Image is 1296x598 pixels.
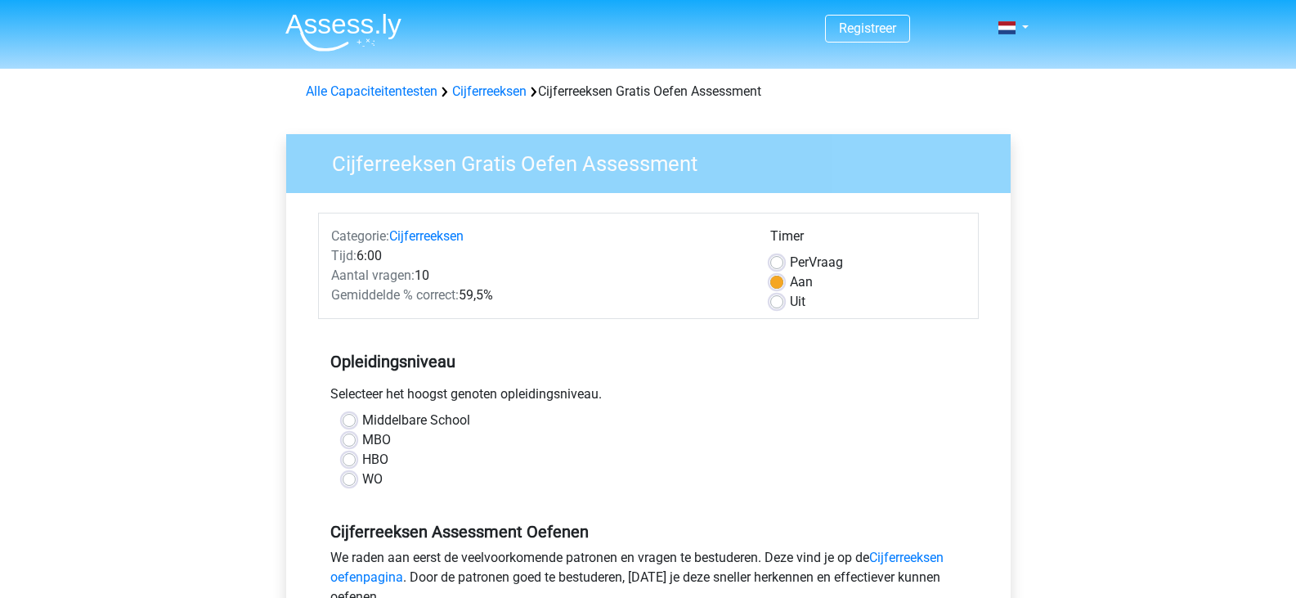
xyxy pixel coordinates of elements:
[362,411,470,430] label: Middelbare School
[839,20,896,36] a: Registreer
[770,227,966,253] div: Timer
[299,82,998,101] div: Cijferreeksen Gratis Oefen Assessment
[790,253,843,272] label: Vraag
[362,430,391,450] label: MBO
[331,228,389,244] span: Categorie:
[319,246,758,266] div: 6:00
[452,83,527,99] a: Cijferreeksen
[331,268,415,283] span: Aantal vragen:
[331,287,459,303] span: Gemiddelde % correct:
[389,228,464,244] a: Cijferreeksen
[790,254,809,270] span: Per
[285,13,401,52] img: Assessly
[306,83,437,99] a: Alle Capaciteitentesten
[312,145,998,177] h3: Cijferreeksen Gratis Oefen Assessment
[319,286,758,305] div: 59,5%
[330,345,966,378] h5: Opleidingsniveau
[330,522,966,542] h5: Cijferreeksen Assessment Oefenen
[790,272,813,292] label: Aan
[331,248,357,263] span: Tijd:
[362,470,383,489] label: WO
[319,266,758,286] div: 10
[790,292,805,312] label: Uit
[318,384,979,411] div: Selecteer het hoogst genoten opleidingsniveau.
[362,450,388,470] label: HBO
